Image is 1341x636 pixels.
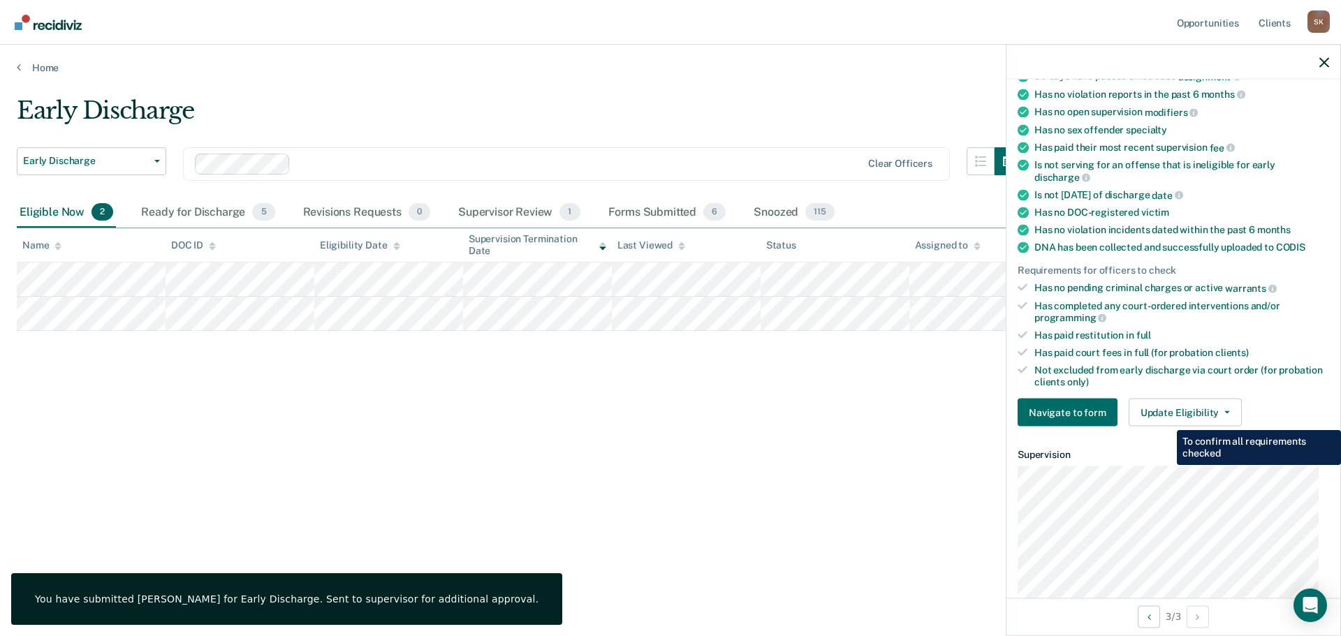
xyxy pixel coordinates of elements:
span: 6 [703,203,726,221]
div: Has completed any court-ordered interventions and/or [1034,299,1329,323]
div: Assigned to [915,239,981,251]
div: Has no open supervision [1034,106,1329,119]
div: Has no pending criminal charges or active [1034,282,1329,295]
span: only) [1067,376,1089,387]
div: Has paid restitution in [1034,330,1329,341]
span: 2 [91,203,113,221]
div: Has no sex offender [1034,124,1329,135]
div: Supervision Termination Date [469,233,606,257]
div: You have submitted [PERSON_NAME] for Early Discharge. Sent to supervisor for additional approval. [35,593,538,605]
dt: Supervision [1018,449,1329,461]
span: months [1201,89,1245,100]
div: S K [1307,10,1330,33]
span: 5 [252,203,274,221]
div: DOC ID [171,239,216,251]
div: Is not [DATE] of discharge [1034,188,1329,201]
div: Open Intercom Messenger [1294,589,1327,622]
div: Name [22,239,61,251]
div: Snoozed [751,198,837,228]
div: 3 / 3 [1006,598,1340,635]
button: Update Eligibility [1129,399,1242,427]
span: 115 [805,203,835,221]
div: Clear officers [868,158,932,170]
span: date [1152,189,1182,200]
span: 1 [559,203,580,221]
div: Requirements for officers to check [1018,265,1329,276]
span: specialty [1126,124,1167,135]
div: Supervisor Review [455,198,583,228]
span: victim [1141,207,1169,218]
button: Previous Opportunity [1138,605,1160,628]
div: Has no violation reports in the past 6 [1034,88,1329,101]
span: fee [1210,142,1235,153]
div: Not excluded from early discharge via court order (for probation clients [1034,364,1329,387]
div: Status [766,239,796,251]
span: warrants [1225,282,1277,293]
div: Revisions Requests [300,198,433,228]
div: DNA has been collected and successfully uploaded to [1034,242,1329,253]
div: Has paid their most recent supervision [1034,141,1329,154]
span: CODIS [1276,242,1305,253]
a: Navigate to form link [1018,399,1123,427]
button: Next Opportunity [1187,605,1209,628]
span: programming [1034,312,1106,323]
span: discharge [1034,171,1090,182]
span: clients) [1215,346,1249,357]
div: Has no DOC-registered [1034,207,1329,219]
div: Forms Submitted [606,198,729,228]
div: Early Discharge [17,96,1023,136]
button: Navigate to form [1018,399,1117,427]
img: Recidiviz [15,15,82,30]
a: Home [17,61,1324,74]
span: Early Discharge [23,155,149,167]
span: full [1136,330,1151,341]
div: Last Viewed [617,239,685,251]
div: Eligibility Date [320,239,400,251]
div: Has paid court fees in full (for probation [1034,346,1329,358]
button: Profile dropdown button [1307,10,1330,33]
span: months [1257,224,1291,235]
span: 0 [409,203,430,221]
div: Has no violation incidents dated within the past 6 [1034,224,1329,236]
div: Is not serving for an offense that is ineligible for early [1034,159,1329,183]
div: Ready for Discharge [138,198,277,228]
div: Eligible Now [17,198,116,228]
span: modifiers [1145,106,1199,117]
